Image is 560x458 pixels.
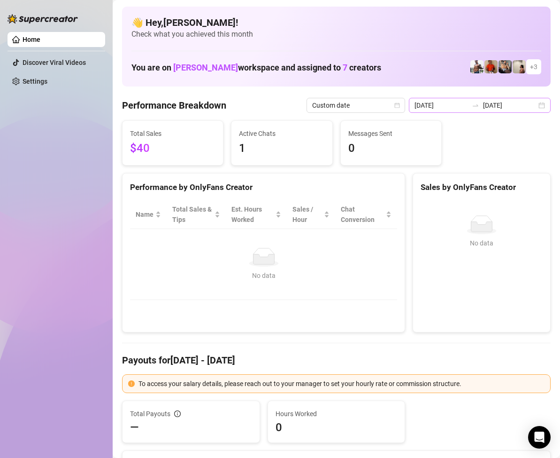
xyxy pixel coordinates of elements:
[23,36,40,43] a: Home
[335,200,398,229] th: Chat Conversion
[173,63,238,72] span: [PERSON_NAME]
[23,78,47,85] a: Settings
[239,140,324,158] span: 1
[8,14,78,24] img: logo-BBDzfeDw.svg
[472,102,479,109] span: to
[122,99,226,112] h4: Performance Breakdown
[530,62,537,72] span: + 3
[131,29,541,39] span: Check what you achieved this month
[499,60,512,73] img: George
[424,238,539,248] div: No data
[130,181,397,194] div: Performance by OnlyFans Creator
[231,204,274,225] div: Est. Hours Worked
[414,100,468,111] input: Start date
[348,140,434,158] span: 0
[528,426,551,449] div: Open Intercom Messenger
[138,379,545,389] div: To access your salary details, please reach out to your manager to set your hourly rate or commis...
[130,200,167,229] th: Name
[167,200,226,229] th: Total Sales & Tips
[130,140,215,158] span: $40
[174,411,181,417] span: info-circle
[130,409,170,419] span: Total Payouts
[312,98,399,112] span: Custom date
[23,59,86,66] a: Discover Viral Videos
[484,60,498,73] img: Justin
[343,63,347,72] span: 7
[130,420,139,435] span: —
[394,103,400,108] span: calendar
[287,200,335,229] th: Sales / Hour
[130,128,215,139] span: Total Sales
[483,100,537,111] input: End date
[122,354,551,367] h4: Payouts for [DATE] - [DATE]
[292,204,322,225] span: Sales / Hour
[348,128,434,139] span: Messages Sent
[131,16,541,29] h4: 👋 Hey, [PERSON_NAME] !
[139,270,388,281] div: No data
[136,209,153,220] span: Name
[513,60,526,73] img: Ralphy
[128,380,135,387] span: exclamation-circle
[276,420,398,435] span: 0
[472,102,479,109] span: swap-right
[172,204,213,225] span: Total Sales & Tips
[239,128,324,139] span: Active Chats
[276,409,398,419] span: Hours Worked
[470,60,483,73] img: JUSTIN
[421,181,543,194] div: Sales by OnlyFans Creator
[341,204,384,225] span: Chat Conversion
[131,63,381,73] h1: You are on workspace and assigned to creators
